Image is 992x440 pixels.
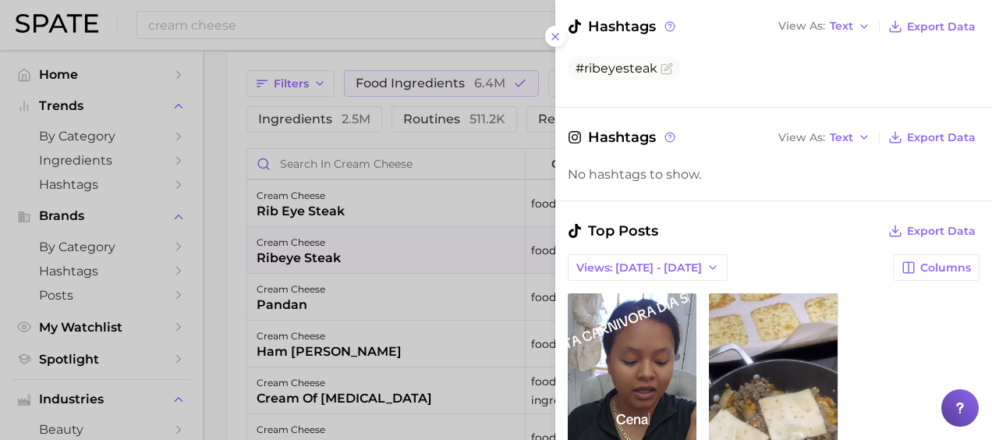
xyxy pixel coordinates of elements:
span: Export Data [907,20,976,34]
button: View AsText [774,127,874,147]
span: View As [778,22,825,30]
span: Views: [DATE] - [DATE] [576,261,702,275]
span: View As [778,133,825,142]
button: Export Data [884,220,980,242]
span: Hashtags [568,16,678,37]
span: Text [830,133,853,142]
span: #ribeyesteak [576,61,657,76]
span: Top Posts [568,220,658,242]
button: View AsText [774,16,874,37]
button: Export Data [884,126,980,148]
button: Columns [893,254,980,281]
div: No hashtags to show. [568,167,980,182]
button: Export Data [884,16,980,37]
span: Export Data [907,131,976,144]
span: Columns [920,261,971,275]
span: Hashtags [568,126,678,148]
span: Export Data [907,225,976,238]
button: Views: [DATE] - [DATE] [568,254,728,281]
button: Flag as miscategorized or irrelevant [661,62,673,75]
span: Text [830,22,853,30]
